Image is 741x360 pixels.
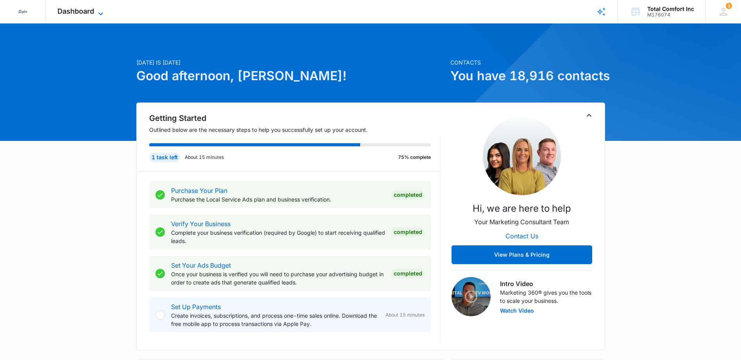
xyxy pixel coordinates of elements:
[647,12,694,18] div: account id
[473,202,571,216] p: Hi, we are here to help
[57,7,94,15] span: Dashboard
[136,58,446,67] p: [DATE] is [DATE]
[171,195,385,203] p: Purchase the Local Service Ads plan and business verification.
[474,217,569,227] p: Your Marketing Consultant Team
[452,245,592,264] button: View Plans & Pricing
[500,308,534,313] button: Watch Video
[136,67,446,85] h1: Good afternoon, [PERSON_NAME]!
[171,261,231,269] a: Set Your Ads Budget
[450,58,605,67] p: Contacts
[391,227,425,237] div: Completed
[386,311,425,319] span: About 15 minutes
[498,227,546,245] button: Contact Us
[171,311,379,328] p: Create invoices, subscriptions, and process one-time sales online. Download the free mobile app t...
[16,5,30,19] img: Sigler Corporate
[584,111,594,120] button: Toggle Collapse
[391,190,425,200] div: Completed
[149,153,180,162] div: 1 task left
[726,3,732,9] span: 1
[726,3,732,9] div: notifications count
[500,279,592,288] h3: Intro Video
[171,270,385,286] p: Once your business is verified you will need to purchase your advertising budget in order to crea...
[398,154,431,161] p: 75% complete
[647,6,694,12] div: account name
[500,288,592,305] p: Marketing 360® gives you the tools to scale your business.
[171,229,385,245] p: Complete your business verification (required by Google) to start receiving qualified leads.
[171,220,230,228] a: Verify Your Business
[450,67,605,85] h1: You have 18,916 contacts
[171,303,221,311] a: Set Up Payments
[149,126,441,134] p: Outlined below are the necessary steps to help you successfully set up your account.
[185,154,224,161] p: About 15 minutes
[452,277,491,316] img: Intro Video
[149,112,441,124] h2: Getting Started
[391,269,425,278] div: Completed
[171,187,227,194] a: Purchase Your Plan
